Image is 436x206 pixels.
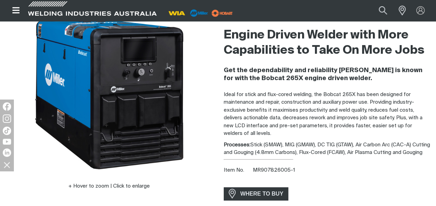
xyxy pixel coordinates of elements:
[224,166,252,174] span: Item No.
[3,127,11,135] img: TikTok
[1,159,13,171] img: hide socials
[236,188,288,199] span: WHERE TO BUY
[3,139,11,145] img: YouTube
[362,3,395,18] input: Product name or item number...
[3,102,11,111] img: Facebook
[3,148,11,157] img: LinkedIn
[224,91,431,138] p: Ideal for stick and flux-cored welding, the Bobcat 265X has been designed for maintenance and rep...
[224,28,431,58] h2: Engine Driven Welder with More Capabilities to Take On More Jobs
[224,187,289,200] a: WHERE TO BUY
[3,114,11,123] img: Instagram
[64,182,154,190] button: Hover to zoom | Click to enlarge
[210,10,235,16] a: miller
[224,67,431,83] h4: Get the dependability and reliability [PERSON_NAME] is known for with the Bobcat 265X engine driv...
[224,142,250,147] strong: Processes:
[371,3,395,18] button: Search products
[253,168,295,173] span: MR907826005-1
[224,141,431,157] div: Stick (SMAW), MIG (GMAW), DC TIG (GTAW), Air Carbon Arc (CAC-A) Cutting and Gouging (4.8mm Carbon...
[210,8,235,18] img: miller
